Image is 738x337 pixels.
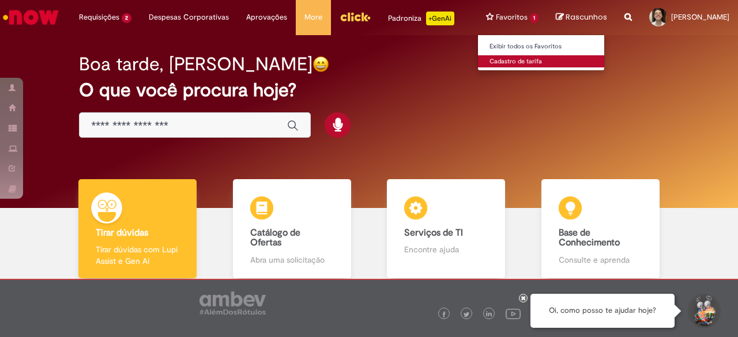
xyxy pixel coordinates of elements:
h2: Boa tarde, [PERSON_NAME] [79,54,312,74]
a: Tirar dúvidas Tirar dúvidas com Lupi Assist e Gen Ai [61,179,215,279]
ul: Favoritos [477,35,605,71]
span: 2 [122,13,131,23]
img: logo_footer_facebook.png [441,312,447,317]
a: Catálogo de Ofertas Abra uma solicitação [215,179,370,279]
b: Tirar dúvidas [96,227,148,238]
h2: O que você procura hoje? [79,80,658,100]
img: happy-face.png [312,56,329,73]
img: logo_footer_twitter.png [464,312,469,317]
span: Despesas Corporativas [149,12,229,23]
span: Favoritos [496,12,528,23]
img: logo_footer_ambev_rotulo_gray.png [199,291,266,315]
span: 1 [530,13,539,23]
span: Rascunhos [566,12,607,22]
b: Serviços de TI [404,227,463,238]
a: Rascunhos [556,12,607,23]
a: Cadastro de tarifa [478,55,605,68]
p: Consulte e aprenda [559,254,642,266]
div: Oi, como posso te ajudar hoje? [530,294,675,328]
span: Requisições [79,12,119,23]
p: Encontre ajuda [404,244,488,255]
button: Iniciar Conversa de Suporte [686,294,721,328]
p: Abra uma solicitação [250,254,334,266]
p: Tirar dúvidas com Lupi Assist e Gen Ai [96,244,179,267]
b: Base de Conhecimento [559,227,620,249]
span: More [304,12,322,23]
span: [PERSON_NAME] [671,12,729,22]
img: ServiceNow [1,6,61,29]
img: logo_footer_linkedin.png [486,311,492,318]
a: Serviços de TI Encontre ajuda [369,179,524,279]
img: logo_footer_youtube.png [506,306,521,321]
a: Exibir todos os Favoritos [478,40,605,53]
b: Catálogo de Ofertas [250,227,300,249]
span: Aprovações [246,12,287,23]
div: Padroniza [388,12,454,25]
p: +GenAi [426,12,454,25]
img: click_logo_yellow_360x200.png [340,8,371,25]
a: Base de Conhecimento Consulte e aprenda [524,179,678,279]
